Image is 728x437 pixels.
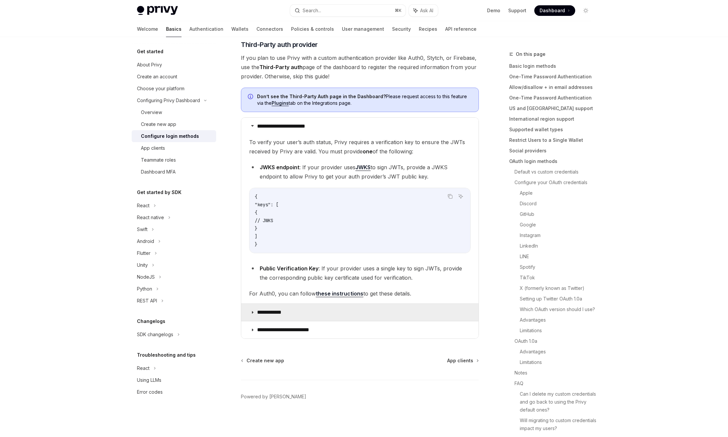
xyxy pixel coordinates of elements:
div: Flutter [137,249,150,257]
a: LinkedIn [520,241,596,251]
a: User management [342,21,384,37]
a: About Privy [132,59,216,71]
a: Demo [487,7,500,14]
a: One-Time Password Authentication [509,93,596,103]
a: Teammate roles [132,154,216,166]
div: Search... [303,7,321,15]
span: Ask AI [420,7,433,14]
div: React [137,364,149,372]
strong: JWKS endpoint [260,164,299,171]
a: Recipes [419,21,437,37]
a: Basics [166,21,182,37]
a: LINE [520,251,596,262]
a: Support [508,7,526,14]
span: // JWKS [255,218,273,223]
div: Swift [137,225,148,233]
div: Teammate roles [141,156,176,164]
a: Limitations [520,325,596,336]
span: On this page [516,50,546,58]
span: } [255,225,257,231]
button: Copy the contents from the code block [446,192,454,201]
a: Connectors [256,21,283,37]
div: Dashboard MFA [141,168,176,176]
a: Welcome [137,21,158,37]
h5: Changelogs [137,317,165,325]
div: About Privy [137,61,162,69]
a: Will migrating to custom credentials impact my users? [520,415,596,434]
span: For Auth0, you can follow to get these details. [249,289,471,298]
a: Apple [520,188,596,198]
a: App clients [447,357,478,364]
a: Allow/disallow + in email addresses [509,82,596,93]
div: Configure login methods [141,132,199,140]
a: Restrict Users to a Single Wallet [509,135,596,145]
a: Dashboard [534,5,575,16]
a: Default vs custom credentials [514,167,596,177]
span: App clients [447,357,473,364]
details: **** **** **** **** ****To verify your user’s auth status, Privy requires a verification key to e... [241,118,479,303]
div: Python [137,285,152,293]
strong: Don’t see the Third-Party Auth page in the Dashboard? [257,94,386,99]
a: Security [392,21,411,37]
a: Create new app [242,357,284,364]
a: Advantages [520,315,596,325]
a: Configure login methods [132,130,216,142]
a: Spotify [520,262,596,272]
a: App clients [132,142,216,154]
span: ] [255,233,257,239]
li: : If your provider uses a single key to sign JWTs, provide the corresponding public key certifica... [249,264,471,282]
span: If you plan to use Privy with a custom authentication provider like Auth0, Stytch, or Firebase, u... [241,53,479,81]
a: Which OAuth version should I use? [520,304,596,315]
a: Create new app [132,118,216,130]
a: Basic login methods [509,61,596,71]
button: Toggle dark mode [580,5,591,16]
span: ⌘ K [395,8,402,13]
span: Please request access to this feature via the tab on the Integrations page. [257,93,472,106]
strong: Public Verification Key [260,265,318,272]
span: "keys": [ [255,202,279,208]
button: Ask AI [409,5,438,17]
a: Wallets [231,21,248,37]
div: SDK changelogs [137,331,173,338]
h5: Troubleshooting and tips [137,351,196,359]
a: Advantages [520,346,596,357]
a: Configure your OAuth credentials [514,177,596,188]
button: Search...⌘K [290,5,406,17]
a: Error codes [132,386,216,398]
div: Using LLMs [137,376,161,384]
a: One-Time Password Authentication [509,71,596,82]
span: Create new app [247,357,284,364]
a: US and [GEOGRAPHIC_DATA] support [509,103,596,114]
div: Error codes [137,388,163,396]
a: TikTok [520,272,596,283]
li: : If your provider uses to sign JWTs, provide a JWKS endpoint to allow Privy to get your auth pro... [249,163,471,181]
a: Social providers [509,145,596,156]
div: Choose your platform [137,85,184,93]
a: Powered by [PERSON_NAME] [241,393,306,400]
span: To verify your user’s auth status, Privy requires a verification key to ensure the JWTs received ... [249,138,471,156]
a: Choose your platform [132,83,216,95]
a: Using LLMs [132,374,216,386]
strong: one [363,148,373,155]
a: Dashboard MFA [132,166,216,178]
span: } [255,241,257,247]
a: Limitations [520,357,596,368]
a: Discord [520,198,596,209]
div: Overview [141,108,162,116]
strong: Third-Party auth [259,64,303,70]
h5: Get started [137,48,163,56]
a: Google [520,219,596,230]
a: OAuth 1.0a [514,336,596,346]
a: JWKS [355,164,371,171]
a: Notes [514,368,596,378]
a: International region support [509,114,596,124]
span: Dashboard [540,7,565,14]
span: { [255,194,257,200]
span: { [255,210,257,216]
button: Ask AI [456,192,465,201]
svg: Info [248,94,254,100]
div: Create new app [141,120,176,128]
a: Create an account [132,71,216,83]
div: Configuring Privy Dashboard [137,97,200,104]
a: API reference [445,21,477,37]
